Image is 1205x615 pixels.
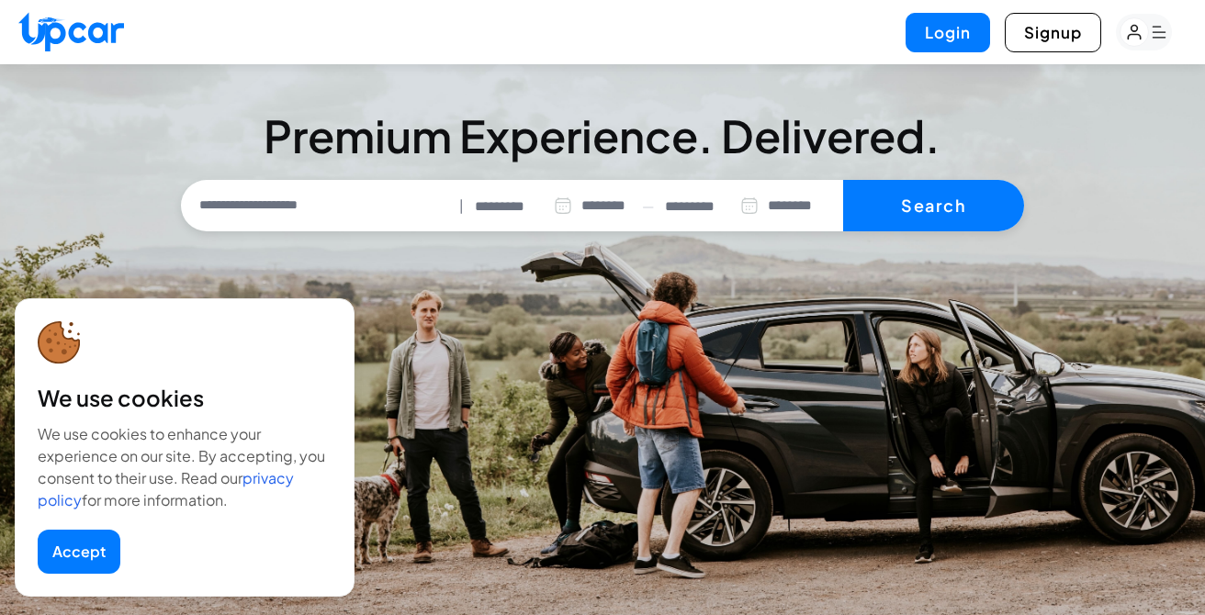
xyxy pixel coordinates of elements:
[906,13,990,52] button: Login
[38,530,120,574] button: Accept
[181,114,1024,158] h3: Premium Experience. Delivered.
[459,196,464,217] span: |
[642,196,654,217] span: —
[1005,13,1101,52] button: Signup
[38,321,81,364] img: cookie-icon.svg
[18,12,124,51] img: Upcar Logo
[38,423,332,511] div: We use cookies to enhance your experience on our site. By accepting, you consent to their use. Re...
[38,383,332,412] div: We use cookies
[843,180,1024,231] button: Search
